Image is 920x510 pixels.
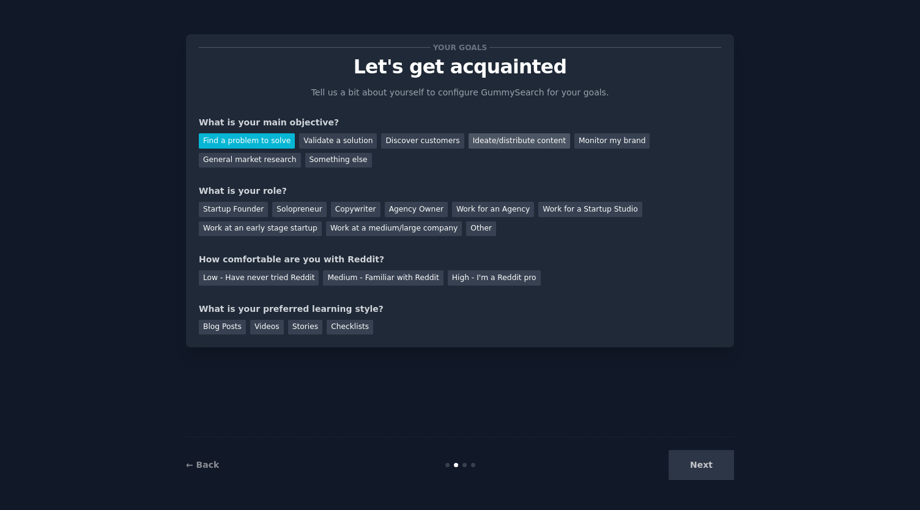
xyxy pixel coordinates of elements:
div: Find a problem to solve [199,133,295,149]
div: Work for an Agency [452,202,534,217]
div: Monitor my brand [574,133,650,149]
div: Copywriter [331,202,380,217]
div: Work for a Startup Studio [538,202,642,217]
div: Videos [250,320,284,335]
div: Stories [288,320,322,335]
div: What is your main objective? [199,116,721,129]
div: Solopreneur [272,202,326,217]
div: Agency Owner [385,202,448,217]
div: What is your preferred learning style? [199,303,721,316]
div: Something else [305,153,372,168]
div: Low - Have never tried Reddit [199,270,319,286]
div: High - I'm a Reddit pro [448,270,541,286]
div: Blog Posts [199,320,246,335]
div: Other [466,221,496,237]
p: Tell us a bit about yourself to configure GummySearch for your goals. [306,86,614,99]
div: Work at an early stage startup [199,221,322,237]
div: Checklists [327,320,373,335]
div: What is your role? [199,185,721,198]
span: Your goals [431,41,489,54]
div: Ideate/distribute content [469,133,570,149]
div: General market research [199,153,301,168]
div: Work at a medium/large company [326,221,462,237]
div: How comfortable are you with Reddit? [199,253,721,266]
p: Let's get acquainted [199,56,721,78]
a: ← Back [186,460,219,470]
div: Discover customers [381,133,464,149]
div: Startup Founder [199,202,268,217]
div: Medium - Familiar with Reddit [323,270,443,286]
div: Validate a solution [299,133,377,149]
